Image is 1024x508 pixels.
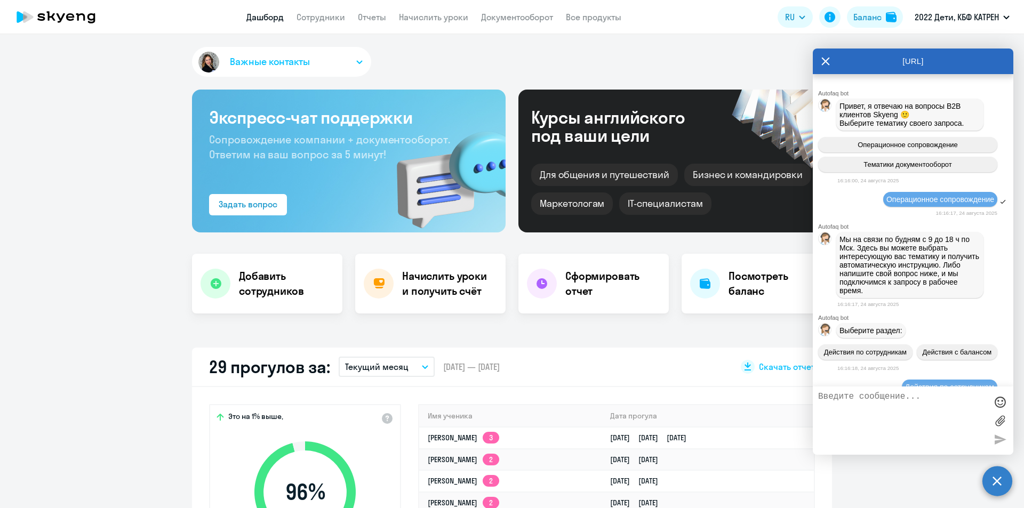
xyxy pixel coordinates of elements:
[915,11,999,23] p: 2022 Дети, КБФ КАТРЕН
[905,383,994,391] span: Действия по сотрудникам
[909,4,1015,30] button: 2022 Дети, КБФ КАТРЕН
[729,269,823,299] h4: Посмотреть баланс
[785,11,795,23] span: RU
[992,413,1008,429] label: Лимит 10 файлов
[886,195,994,204] span: Операционное сопровождение
[219,198,277,211] div: Задать вопрос
[819,99,832,115] img: bot avatar
[209,356,330,377] h2: 29 прогулов за:
[759,361,815,373] span: Скачать отчет
[818,137,997,152] button: Операционное сопровождение
[818,344,913,360] button: Действия по сотрудникам
[297,12,345,22] a: Сотрудники
[402,269,495,299] h4: Начислить уроки и получить счёт
[345,360,409,373] p: Текущий месяц
[230,55,310,69] span: Важные контакты
[619,192,711,215] div: IT-специалистам
[531,108,714,144] div: Курсы английского под ваши цели
[483,432,499,444] app-skyeng-badge: 3
[192,47,371,77] button: Важные контакты
[196,50,221,75] img: avatar
[358,12,386,22] a: Отчеты
[239,269,334,299] h4: Добавить сотрудников
[428,433,499,442] a: [PERSON_NAME]3
[858,141,958,149] span: Операционное сопровождение
[428,498,499,507] a: [PERSON_NAME]2
[819,232,832,248] img: bot avatar
[778,6,813,28] button: RU
[419,405,602,427] th: Имя ученика
[339,357,435,377] button: Текущий месяц
[399,12,468,22] a: Начислить уроки
[443,361,500,373] span: [DATE] — [DATE]
[481,12,553,22] a: Документооборот
[610,455,667,464] a: [DATE][DATE]
[837,365,899,371] time: 16:16:18, 24 августа 2025
[428,476,499,486] a: [PERSON_NAME]2
[839,326,902,335] span: Выберите раздел:
[837,178,899,183] time: 16:16:00, 24 августа 2025
[936,210,997,216] time: 16:16:17, 24 августа 2025
[837,301,899,307] time: 16:16:17, 24 августа 2025
[922,348,991,356] span: Действия с балансом
[244,479,366,505] span: 96 %
[824,348,907,356] span: Действия по сотрудникам
[209,133,450,161] span: Сопровождение компании + документооборот. Ответим на ваш вопрос за 5 минут!
[483,454,499,465] app-skyeng-badge: 2
[246,12,284,22] a: Дашборд
[565,269,660,299] h4: Сформировать отчет
[610,498,667,507] a: [DATE][DATE]
[818,90,1013,96] div: Autofaq bot
[566,12,621,22] a: Все продукты
[839,102,964,127] span: Привет, я отвечаю на вопросы B2B клиентов Skyeng 🙂 Выберите тематику своего запроса.
[610,476,667,486] a: [DATE][DATE]
[853,11,882,23] div: Баланс
[610,433,695,442] a: [DATE][DATE][DATE]
[209,194,287,215] button: Задать вопрос
[483,475,499,487] app-skyeng-badge: 2
[847,6,903,28] button: Балансbalance
[917,344,997,360] button: Действия с балансом
[209,107,489,128] h3: Экспресс-чат поддержки
[819,324,832,339] img: bot avatar
[863,160,952,168] span: Тематики документооборот
[818,223,1013,230] div: Autofaq bot
[228,412,283,424] span: Это на 1% выше,
[818,315,1013,321] div: Autofaq bot
[381,112,506,232] img: bg-img
[886,12,897,22] img: balance
[839,235,981,295] span: Мы на связи по будням с 9 до 18 ч по Мск. Здесь вы можете выбрать интересующую вас тематику и пол...
[684,164,811,186] div: Бизнес и командировки
[428,455,499,464] a: [PERSON_NAME]2
[531,192,613,215] div: Маркетологам
[531,164,678,186] div: Для общения и путешествий
[818,157,997,172] button: Тематики документооборот
[602,405,814,427] th: Дата прогула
